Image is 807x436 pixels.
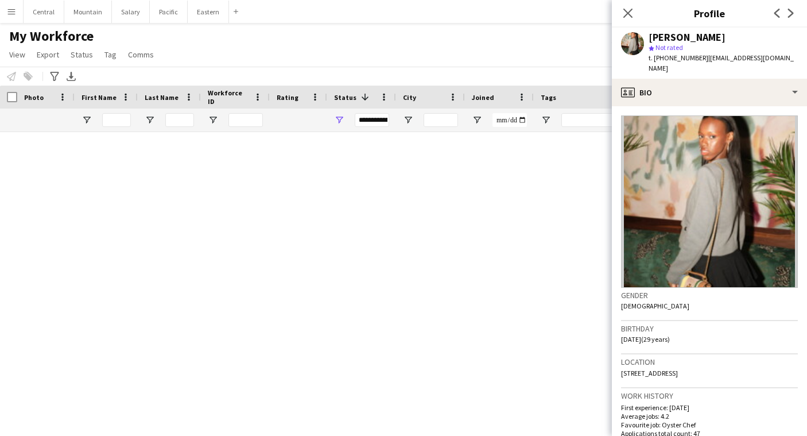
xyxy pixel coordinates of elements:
[403,115,413,125] button: Open Filter Menu
[208,115,218,125] button: Open Filter Menu
[145,115,155,125] button: Open Filter Menu
[145,93,179,102] span: Last Name
[472,115,482,125] button: Open Filter Menu
[82,93,117,102] span: First Name
[9,28,94,45] span: My Workforce
[165,113,194,127] input: Last Name Filter Input
[621,335,670,344] span: [DATE] (29 years)
[228,113,263,127] input: Workforce ID Filter Input
[541,93,556,102] span: Tags
[424,113,458,127] input: City Filter Input
[621,115,798,288] img: Crew avatar or photo
[621,420,798,429] p: Favourite job: Oyster Chef
[561,113,658,127] input: Tags Filter Input
[9,49,25,60] span: View
[621,403,798,412] p: First experience: [DATE]
[32,47,64,62] a: Export
[102,113,131,127] input: First Name Filter Input
[492,113,527,127] input: Joined Filter Input
[612,79,807,106] div: Bio
[277,93,298,102] span: Rating
[64,70,78,83] app-action-btn: Export XLSX
[649,32,725,43] div: [PERSON_NAME]
[100,47,121,62] a: Tag
[621,412,798,420] p: Average jobs: 4.2
[612,6,807,21] h3: Profile
[208,88,249,106] span: Workforce ID
[472,93,494,102] span: Joined
[621,290,798,300] h3: Gender
[334,115,344,125] button: Open Filter Menu
[104,49,117,60] span: Tag
[621,323,798,334] h3: Birthday
[188,1,229,23] button: Eastern
[150,1,188,23] button: Pacific
[82,115,92,125] button: Open Filter Menu
[24,93,44,102] span: Photo
[621,391,798,401] h3: Work history
[655,43,683,52] span: Not rated
[64,1,112,23] button: Mountain
[621,369,678,377] span: [STREET_ADDRESS]
[334,93,356,102] span: Status
[621,357,798,367] h3: Location
[403,93,416,102] span: City
[37,49,59,60] span: Export
[71,49,93,60] span: Status
[112,1,150,23] button: Salary
[66,47,98,62] a: Status
[123,47,158,62] a: Comms
[5,47,30,62] a: View
[128,49,154,60] span: Comms
[649,53,708,62] span: t. [PHONE_NUMBER]
[48,70,61,83] app-action-btn: Advanced filters
[541,115,551,125] button: Open Filter Menu
[621,302,689,310] span: [DEMOGRAPHIC_DATA]
[649,53,794,72] span: | [EMAIL_ADDRESS][DOMAIN_NAME]
[24,1,64,23] button: Central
